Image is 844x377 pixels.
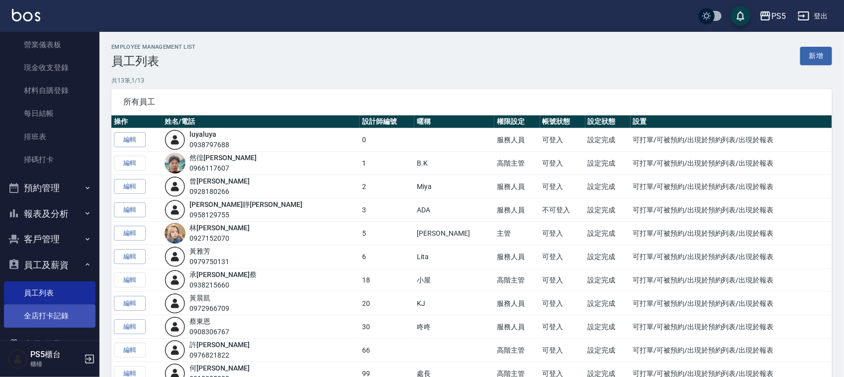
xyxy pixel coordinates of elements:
th: 設置 [631,115,832,128]
td: 設定完成 [585,175,631,198]
a: 全店打卡記錄 [4,304,95,327]
th: 權限設定 [494,115,540,128]
td: 可打單/可被預約/出現於預約列表/出現於報表 [631,245,832,269]
a: 林[PERSON_NAME] [189,224,249,232]
a: 編輯 [114,319,146,335]
div: 0908306767 [189,327,229,337]
td: 設定完成 [585,198,631,222]
td: 可打單/可被預約/出現於預約列表/出現於報表 [631,175,832,198]
a: 員工列表 [4,282,95,304]
img: Logo [12,9,40,21]
h2: Employee Management List [111,44,196,50]
button: save [731,6,750,26]
div: 0928180266 [189,187,249,197]
td: 可打單/可被預約/出現於預約列表/出現於報表 [631,339,832,362]
a: 何[PERSON_NAME] [189,364,249,372]
td: 3 [360,198,414,222]
button: 商品管理 [4,332,95,358]
div: PS5 [771,10,786,22]
a: 編輯 [114,226,146,241]
a: [PERSON_NAME]靜[PERSON_NAME] [189,200,302,208]
td: 可打單/可被預約/出現於預約列表/出現於報表 [631,269,832,292]
a: 然徨[PERSON_NAME] [189,154,256,162]
a: 許[PERSON_NAME] [189,341,249,349]
td: 可登入 [540,292,585,315]
a: 曾[PERSON_NAME] [189,177,249,185]
a: 編輯 [114,296,146,311]
button: 客戶管理 [4,226,95,252]
td: 設定完成 [585,222,631,245]
img: user-login-man-human-body-mobile-person-512.png [165,340,186,361]
a: 新增 [800,47,832,65]
td: 可登入 [540,222,585,245]
td: 小屋 [414,269,494,292]
td: [PERSON_NAME] [414,222,494,245]
a: 承[PERSON_NAME]蔡 [189,271,256,279]
td: 可打單/可被預約/出現於預約列表/出現於報表 [631,152,832,175]
button: 員工及薪資 [4,252,95,278]
span: 所有員工 [123,97,820,107]
th: 帳號狀態 [540,115,585,128]
td: 可登入 [540,152,585,175]
td: 設定完成 [585,245,631,269]
a: luyaluya [189,130,216,138]
td: 服務人員 [494,198,540,222]
button: PS5 [755,6,790,26]
td: 可登入 [540,128,585,152]
img: user-login-man-human-body-mobile-person-512.png [165,316,186,337]
td: 可登入 [540,315,585,339]
div: 0966117607 [189,163,256,174]
h5: PS5櫃台 [30,350,81,360]
td: 設定完成 [585,339,631,362]
td: 高階主管 [494,339,540,362]
a: 編輯 [114,132,146,148]
img: user-login-man-human-body-mobile-person-512.png [165,293,186,314]
button: 報表及分析 [4,201,95,227]
td: 服務人員 [494,245,540,269]
td: 設定完成 [585,315,631,339]
td: 可打單/可被預約/出現於預約列表/出現於報表 [631,315,832,339]
a: 排班表 [4,125,95,148]
img: user-login-man-human-body-mobile-person-512.png [165,246,186,267]
a: 材料自購登錄 [4,79,95,102]
img: user-login-man-human-body-mobile-person-512.png [165,129,186,150]
div: 0958129755 [189,210,302,220]
img: user-login-man-human-body-mobile-person-512.png [165,176,186,197]
img: avatar.jpeg [165,223,186,244]
th: 設定狀態 [585,115,631,128]
td: 高階主管 [494,152,540,175]
img: user-login-man-human-body-mobile-person-512.png [165,270,186,290]
a: 編輯 [114,202,146,218]
th: 姓名/電話 [162,115,360,128]
div: 0938215660 [189,280,256,290]
th: 設計師編號 [360,115,414,128]
button: 登出 [794,7,832,25]
td: 5 [360,222,414,245]
a: 編輯 [114,249,146,265]
td: ADA [414,198,494,222]
td: 可登入 [540,269,585,292]
th: 暱稱 [414,115,494,128]
td: 1 [360,152,414,175]
td: 可打單/可被預約/出現於預約列表/出現於報表 [631,128,832,152]
a: 黃晨凱 [189,294,210,302]
td: 服務人員 [494,128,540,152]
td: 18 [360,269,414,292]
a: 每日結帳 [4,102,95,125]
td: 高階主管 [494,269,540,292]
td: 可登入 [540,339,585,362]
div: 0976821822 [189,350,249,361]
div: 0979750131 [189,257,229,267]
td: 6 [360,245,414,269]
td: 主管 [494,222,540,245]
h3: 員工列表 [111,54,196,68]
td: 服務人員 [494,175,540,198]
div: 0972966709 [189,303,229,314]
td: 66 [360,339,414,362]
td: 可登入 [540,245,585,269]
td: 20 [360,292,414,315]
a: 編輯 [114,179,146,194]
div: 0927152070 [189,233,249,244]
p: 櫃檯 [30,360,81,369]
td: 設定完成 [585,292,631,315]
